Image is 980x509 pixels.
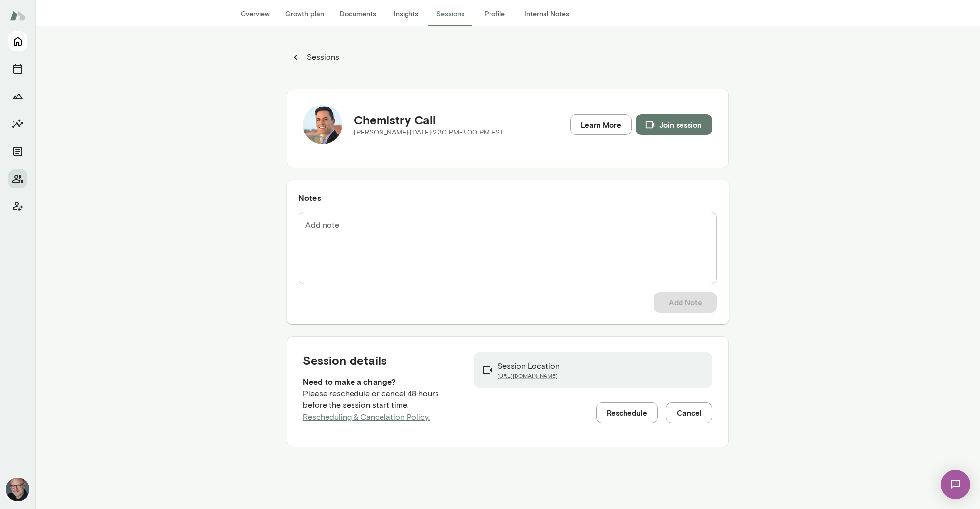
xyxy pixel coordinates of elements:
[303,376,458,388] h6: Need to make a change?
[666,402,712,423] button: Cancel
[472,2,517,26] button: Profile
[636,114,712,135] button: Join session
[517,2,577,26] button: Internal Notes
[354,112,504,128] h5: Chemistry Call
[8,114,27,134] button: Insights
[303,412,430,422] a: Rescheduling & Cancelation Policy.
[8,86,27,106] button: Growth Plan
[8,59,27,79] button: Sessions
[497,360,560,372] p: Session Location
[303,105,342,144] img: Michael Sellitto
[8,31,27,51] button: Home
[299,192,717,204] h6: Notes
[287,48,345,67] button: Sessions
[305,52,339,63] p: Sessions
[596,402,658,423] button: Reschedule
[332,2,384,26] button: Documents
[8,141,27,161] button: Documents
[277,2,332,26] button: Growth plan
[384,2,428,26] button: Insights
[8,169,27,188] button: Members
[497,372,560,380] a: [URL][DOMAIN_NAME]
[10,6,26,25] img: Mento
[428,2,472,26] button: Sessions
[6,478,29,501] img: Nick Gould
[303,352,458,368] h5: Session details
[570,114,632,135] a: Learn More
[233,2,277,26] button: Overview
[303,388,458,423] p: Please reschedule or cancel 48 hours before the session start time.
[354,128,504,137] p: [PERSON_NAME] · [DATE] · 2:30 PM-3:00 PM EST
[8,196,27,216] button: Client app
